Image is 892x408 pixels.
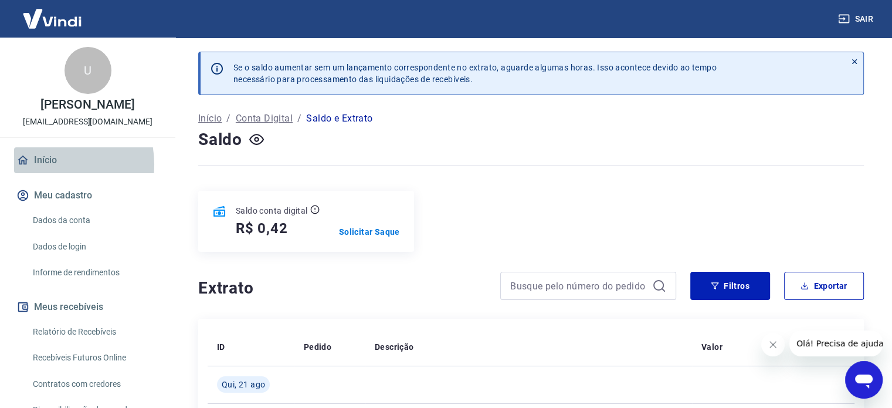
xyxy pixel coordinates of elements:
[784,272,864,300] button: Exportar
[226,112,230,126] p: /
[304,341,331,353] p: Pedido
[40,99,134,111] p: [PERSON_NAME]
[28,235,161,259] a: Dados de login
[28,346,161,370] a: Recebíveis Futuros Online
[306,112,372,126] p: Saldo e Extrato
[198,112,222,126] a: Início
[198,277,486,300] h4: Extrato
[236,112,293,126] a: Conta Digital
[28,320,161,344] a: Relatório de Recebíveis
[789,331,883,356] iframe: Mensagem da empresa
[510,277,647,295] input: Busque pelo número do pedido
[761,333,785,356] iframe: Fechar mensagem
[701,341,723,353] p: Valor
[7,8,99,18] span: Olá! Precisa de ajuda?
[14,147,161,173] a: Início
[236,219,288,238] h5: R$ 0,42
[14,1,90,36] img: Vindi
[236,205,308,217] p: Saldo conta digital
[375,341,414,353] p: Descrição
[339,226,400,238] a: Solicitar Saque
[233,62,717,85] p: Se o saldo aumentar sem um lançamento correspondente no extrato, aguarde algumas horas. Isso acon...
[65,47,111,94] div: U
[217,341,225,353] p: ID
[297,112,301,126] p: /
[14,183,161,208] button: Meu cadastro
[14,294,161,320] button: Meus recebíveis
[222,379,265,390] span: Qui, 21 ago
[836,8,878,30] button: Sair
[28,372,161,396] a: Contratos com credores
[28,261,161,285] a: Informe de rendimentos
[28,208,161,232] a: Dados da conta
[690,272,770,300] button: Filtros
[23,116,152,128] p: [EMAIL_ADDRESS][DOMAIN_NAME]
[845,361,883,399] iframe: Botão para abrir a janela de mensagens
[198,128,242,151] h4: Saldo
